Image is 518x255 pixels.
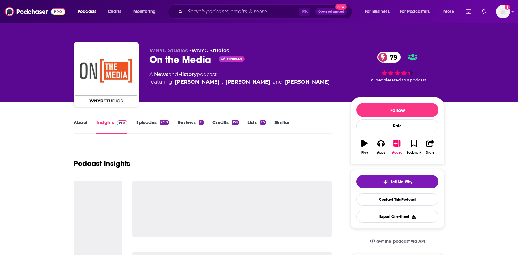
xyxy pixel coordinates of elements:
span: Tell Me Why [391,180,412,185]
span: Get this podcast via API [376,239,425,244]
span: 79 [384,52,401,63]
span: rated this podcast [390,78,426,82]
button: tell me why sparkleTell Me Why [356,175,438,188]
a: Charts [104,7,125,17]
a: Similar [274,119,290,134]
div: [PERSON_NAME] [225,78,270,86]
button: open menu [360,7,397,17]
a: History [178,71,197,77]
button: Follow [356,103,438,117]
div: 159 [232,120,239,125]
span: Monitoring [133,7,156,16]
div: 11 [199,120,203,125]
a: Show notifications dropdown [463,6,474,17]
span: ⌘ K [299,8,310,16]
span: WNYC Studios [149,48,188,54]
a: Credits159 [212,119,239,134]
button: Added [389,136,406,158]
a: Micah Loewinger [285,78,330,86]
span: Logged in as juliahaav [496,5,510,18]
img: User Profile [496,5,510,18]
span: Charts [108,7,121,16]
div: Apps [377,151,385,154]
span: New [335,4,347,10]
div: 2318 [160,120,169,125]
span: More [443,7,454,16]
a: Show notifications dropdown [479,6,489,17]
button: Apps [373,136,389,158]
button: Show profile menu [496,5,510,18]
h1: Podcast Insights [74,159,130,168]
button: Open AdvancedNew [315,8,347,15]
button: Share [422,136,438,158]
span: , [222,78,223,86]
div: Bookmark [407,151,421,154]
button: open menu [73,7,104,17]
span: For Podcasters [400,7,430,16]
a: InsightsPodchaser Pro [96,119,127,134]
a: 79 [377,52,401,63]
a: Contact This Podcast [356,193,438,206]
a: Brooke Gladstone [175,78,220,86]
button: open menu [396,7,439,17]
a: About [74,119,88,134]
img: On the Media [75,43,137,106]
span: featuring [149,78,330,86]
div: Share [426,151,434,154]
img: tell me why sparkle [383,180,388,185]
a: Lists26 [247,119,266,134]
a: Reviews11 [178,119,203,134]
div: Search podcasts, credits, & more... [174,4,358,19]
span: 35 people [370,78,390,82]
span: and [168,71,178,77]
a: WNYC Studios [191,48,229,54]
span: and [273,78,282,86]
svg: Add a profile image [505,5,510,10]
div: 26 [260,120,266,125]
div: Play [361,151,368,154]
a: News [154,71,168,77]
span: Claimed [227,58,242,61]
button: Bookmark [406,136,422,158]
span: Podcasts [78,7,96,16]
button: open menu [129,7,164,17]
button: Export One-Sheet [356,211,438,223]
input: Search podcasts, credits, & more... [185,7,299,17]
span: • [189,48,229,54]
a: Episodes2318 [136,119,169,134]
button: Play [356,136,373,158]
img: Podchaser Pro [117,120,127,125]
a: Get this podcast via API [365,234,430,249]
span: For Business [365,7,390,16]
div: 79 35 peoplerated this podcast [350,48,444,86]
div: Added [392,151,403,154]
img: Podchaser - Follow, Share and Rate Podcasts [5,6,65,18]
div: A podcast [149,71,330,86]
button: open menu [439,7,462,17]
span: Open Advanced [318,10,344,13]
div: Rate [356,119,438,132]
